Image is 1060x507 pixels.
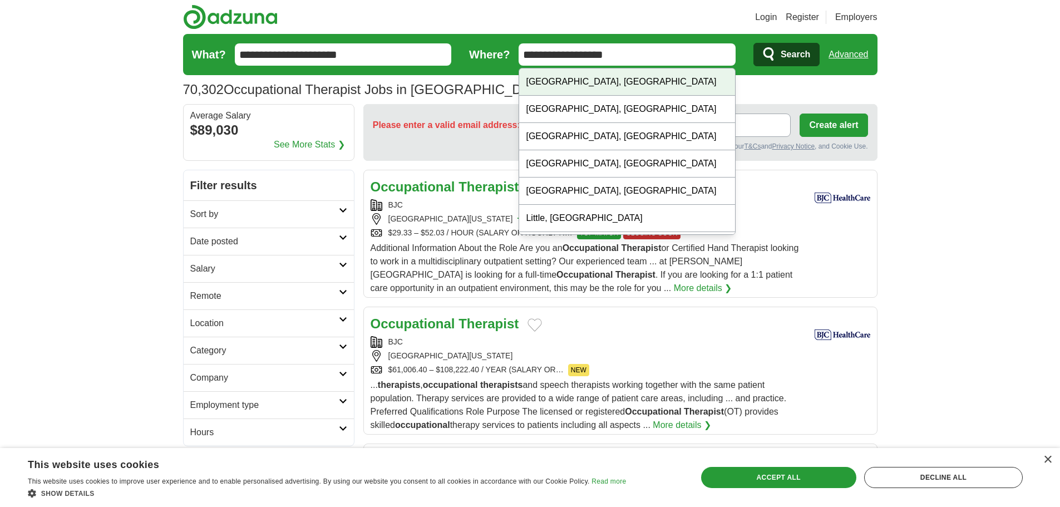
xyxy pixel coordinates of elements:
[772,142,815,150] a: Privacy Notice
[781,43,810,66] span: Search
[184,337,354,364] a: Category
[190,111,347,120] div: Average Salary
[517,213,521,225] span: +
[190,426,339,439] h2: Hours
[458,316,519,331] strong: Therapist
[183,80,224,100] span: 70,302
[371,316,455,331] strong: Occupational
[184,419,354,446] a: Hours
[184,228,354,255] a: Date posted
[378,380,420,390] strong: therapists
[371,364,806,376] div: $61,006.40 – $108,222.40 / YEAR (SALARY OR…
[371,316,519,331] a: Occupational Therapist
[371,243,799,293] span: Additional Information About the Role Are you an or Certified Hand Therapist looking to work in a...
[519,205,735,232] div: Little, [GEOGRAPHIC_DATA]
[190,289,339,303] h2: Remote
[621,243,661,253] strong: Therapist
[591,478,626,485] a: Read more, opens a new window
[674,282,732,295] a: More details ❯
[190,317,339,330] h2: Location
[519,150,735,178] div: [GEOGRAPHIC_DATA], [GEOGRAPHIC_DATA]
[519,96,735,123] div: [GEOGRAPHIC_DATA], [GEOGRAPHIC_DATA]
[190,120,347,140] div: $89,030
[28,488,626,499] div: Show details
[184,170,354,200] h2: Filter results
[28,455,598,471] div: This website uses cookies
[701,467,856,488] div: Accept all
[183,82,550,97] h1: Occupational Therapist Jobs in [GEOGRAPHIC_DATA]
[184,364,354,391] a: Company
[371,179,519,194] a: Occupational Therapist
[568,364,589,376] span: NEW
[183,4,278,29] img: Adzuna logo
[519,232,735,259] div: Little Diomede, [GEOGRAPHIC_DATA]
[190,235,339,248] h2: Date posted
[519,68,735,96] div: [GEOGRAPHIC_DATA], [GEOGRAPHIC_DATA]
[274,138,345,151] a: See More Stats ❯
[373,114,520,137] label: Please enter a valid email address:
[371,380,787,430] span: ... , and speech therapists working together with the same patient population. Therapy services a...
[184,255,354,282] a: Salary
[563,243,619,253] strong: Occupational
[786,11,819,24] a: Register
[395,420,450,430] strong: occupational
[615,270,655,279] strong: Therapist
[371,227,806,239] div: $29.33 – $52.03 / HOUR (SALARY OR HOURLY R…
[423,380,478,390] strong: occupational
[190,398,339,412] h2: Employment type
[519,178,735,205] div: [GEOGRAPHIC_DATA], [GEOGRAPHIC_DATA]
[184,309,354,337] a: Location
[480,380,522,390] strong: therapists
[835,11,877,24] a: Employers
[190,344,339,357] h2: Category
[815,314,870,356] img: BJC HealthCare logo
[755,11,777,24] a: Login
[864,467,1023,488] div: Decline all
[184,391,354,419] a: Employment type
[388,200,403,209] a: BJC
[815,177,870,219] img: BJC HealthCare logo
[527,318,542,332] button: Add to favorite jobs
[184,282,354,309] a: Remote
[371,179,455,194] strong: Occupational
[469,46,510,63] label: Where?
[556,270,613,279] strong: Occupational
[371,213,806,225] div: [GEOGRAPHIC_DATA][US_STATE]
[190,208,339,221] h2: Sort by
[753,43,820,66] button: Search
[653,419,711,432] a: More details ❯
[373,141,868,151] div: By creating an alert, you agree to our and , and Cookie Use.
[28,478,590,485] span: This website uses cookies to improve user experience and to enable personalised advertising. By u...
[184,200,354,228] a: Sort by
[41,490,95,498] span: Show details
[744,142,761,150] a: T&Cs
[625,407,681,416] strong: Occupational
[192,46,226,63] label: What?
[519,123,735,150] div: [GEOGRAPHIC_DATA], [GEOGRAPHIC_DATA]
[800,114,867,137] button: Create alert
[458,179,519,194] strong: Therapist
[1043,456,1052,464] div: Close
[371,350,806,362] div: [GEOGRAPHIC_DATA][US_STATE]
[829,43,868,66] a: Advanced
[190,262,339,275] h2: Salary
[684,407,724,416] strong: Therapist
[517,213,558,225] button: +1 location
[190,371,339,385] h2: Company
[388,337,403,346] a: BJC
